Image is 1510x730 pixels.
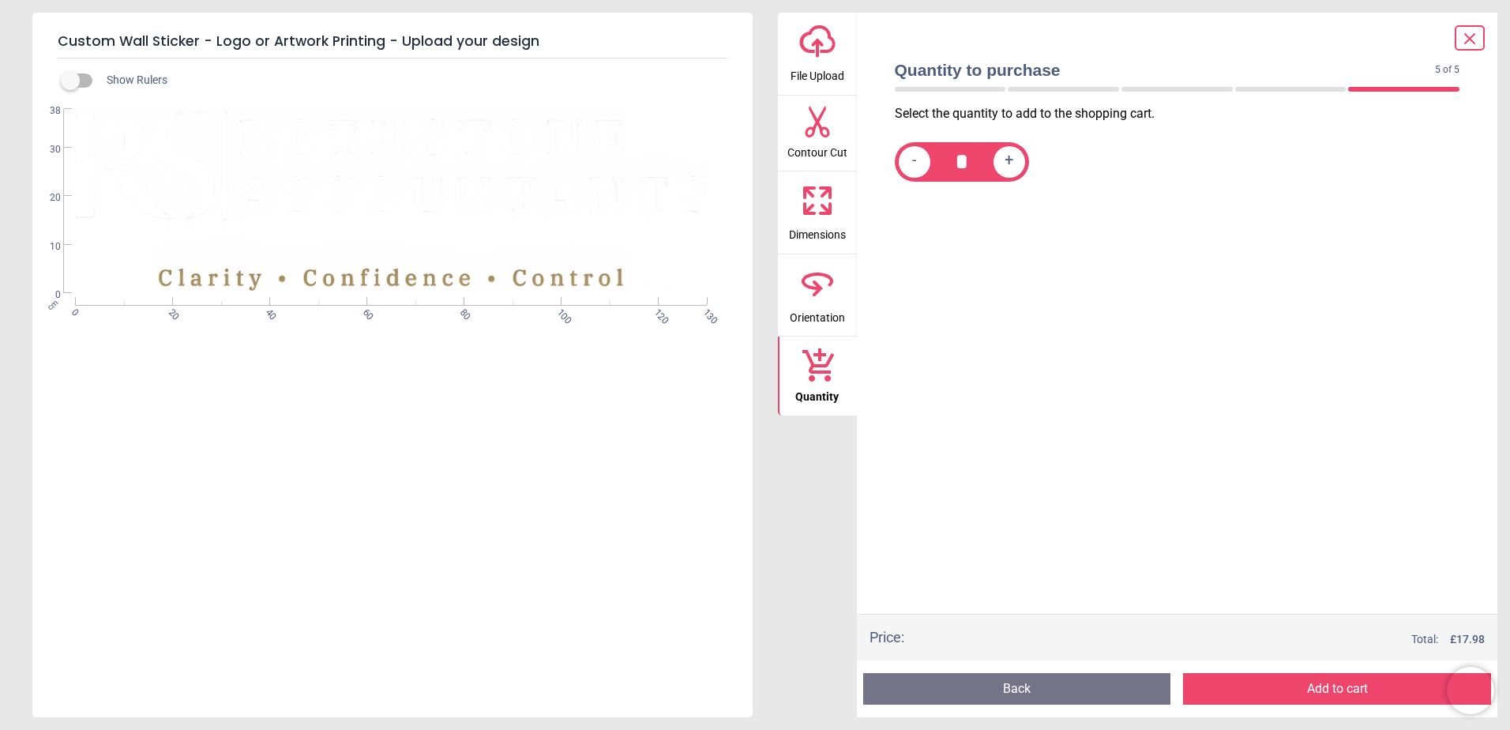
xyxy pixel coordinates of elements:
[166,307,176,317] span: 20
[58,25,727,58] h5: Custom Wall Sticker - Logo or Artwork Printing - Upload your design
[912,152,917,171] span: -
[554,307,564,317] span: 100
[46,298,60,312] span: cm
[791,61,844,85] span: File Upload
[31,191,61,205] span: 20
[31,240,61,254] span: 10
[69,307,79,317] span: 0
[870,627,904,647] div: Price :
[787,137,847,161] span: Contour Cut
[1456,633,1485,645] span: 17.98
[895,105,1473,122] p: Select the quantity to add to the shopping cart.
[359,307,370,317] span: 60
[31,104,61,118] span: 38
[778,337,857,416] button: Quantity
[1005,152,1013,171] span: +
[1435,63,1459,77] span: 5 of 5
[778,254,857,337] button: Orientation
[700,307,710,317] span: 130
[31,143,61,156] span: 30
[789,220,846,243] span: Dimensions
[778,171,857,254] button: Dimensions
[262,307,272,317] span: 40
[31,288,61,302] span: 0
[1447,667,1494,714] iframe: Brevo live chat
[778,96,857,171] button: Contour Cut
[895,58,1436,81] span: Quantity to purchase
[928,632,1486,648] div: Total:
[778,13,857,95] button: File Upload
[795,382,839,405] span: Quantity
[1450,632,1485,648] span: £
[1183,673,1491,705] button: Add to cart
[863,673,1171,705] button: Back
[651,307,661,317] span: 120
[456,307,467,317] span: 80
[790,303,845,326] span: Orientation
[70,71,753,90] div: Show Rulers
